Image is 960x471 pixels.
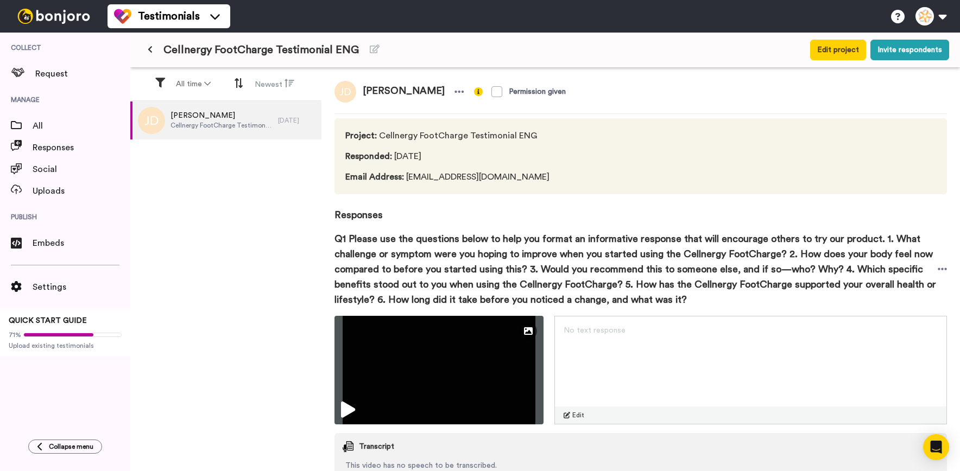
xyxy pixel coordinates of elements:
img: jd.png [138,107,165,134]
span: Testimonials [138,9,200,24]
img: info-yellow.svg [474,87,483,96]
span: Responses [33,141,130,154]
button: All time [169,74,217,94]
img: transcript.svg [343,441,353,452]
span: 71% [9,330,21,339]
span: Responded : [345,152,392,161]
button: Edit project [810,40,866,60]
img: bj-logo-header-white.svg [13,9,94,24]
span: [EMAIL_ADDRESS][DOMAIN_NAME] [345,170,550,183]
button: Newest [248,74,301,94]
div: [DATE] [278,116,316,125]
span: Responses [334,194,947,222]
span: Settings [33,281,130,294]
button: Invite respondents [870,40,949,60]
div: Permission given [509,86,566,97]
div: Open Intercom Messenger [923,434,949,460]
span: Q1 Please use the questions below to help you format an informative response that will encourage ... [334,231,938,307]
span: Social [33,163,130,176]
img: 0da4842a-6ef2-44ef-99ea-baaecd708c0a-thumbnail_full-1755283477.jpg [334,316,544,424]
img: tm-color.svg [114,8,131,25]
span: Embeds [33,237,130,250]
span: Cellnergy FootCharge Testimonial ENG [170,121,273,130]
span: Uploads [33,184,130,198]
button: Collapse menu [28,440,102,454]
span: Cellnergy FootCharge Testimonial ENG [345,129,550,142]
span: This video has no speech to be transcribed. [334,460,947,471]
span: Request [35,67,130,80]
span: Edit [572,411,584,419]
span: Cellnergy FootCharge Testimonial ENG [163,42,359,58]
span: Email Address : [345,173,404,181]
span: [PERSON_NAME] [170,110,273,121]
span: Project : [345,131,377,140]
span: [PERSON_NAME] [356,81,451,103]
span: QUICK START GUIDE [9,317,87,324]
span: Collapse menu [49,442,93,451]
span: [DATE] [345,150,550,163]
span: No text response [564,327,626,334]
img: jd.png [334,81,356,103]
span: Transcript [359,441,394,452]
span: All [33,119,130,132]
span: Upload existing testimonials [9,341,122,350]
a: [PERSON_NAME]Cellnergy FootCharge Testimonial ENG[DATE] [130,101,321,139]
